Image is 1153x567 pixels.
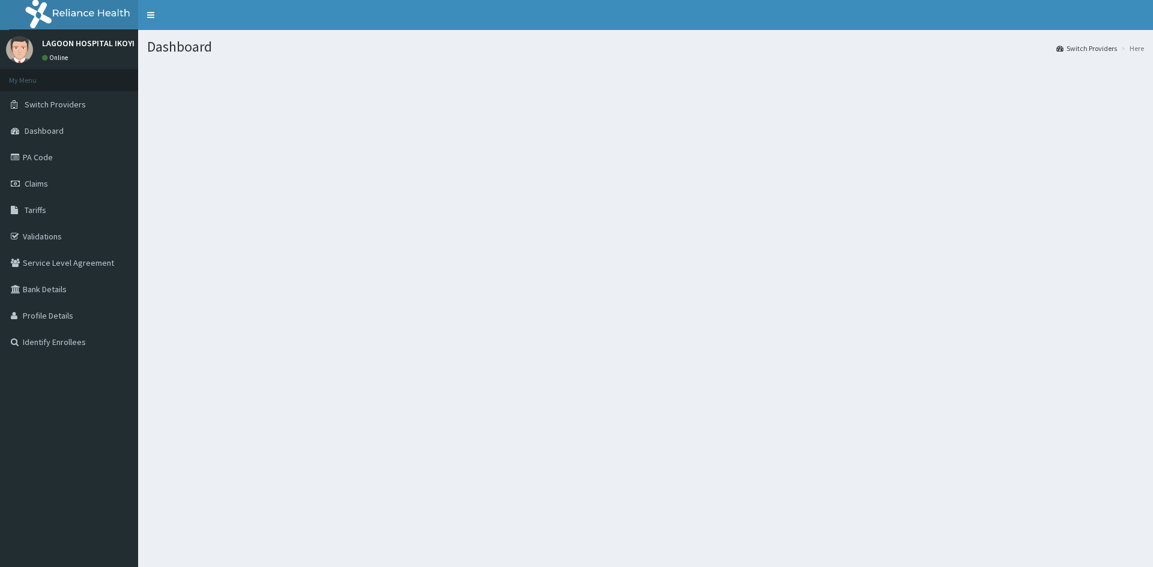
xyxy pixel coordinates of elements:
[42,53,71,62] a: Online
[42,39,135,47] p: LAGOON HOSPITAL IKOYI
[6,36,33,63] img: User Image
[25,99,86,110] span: Switch Providers
[1056,43,1117,53] a: Switch Providers
[1118,43,1144,53] li: Here
[25,125,64,136] span: Dashboard
[25,205,46,215] span: Tariffs
[147,39,1144,55] h1: Dashboard
[25,178,48,189] span: Claims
